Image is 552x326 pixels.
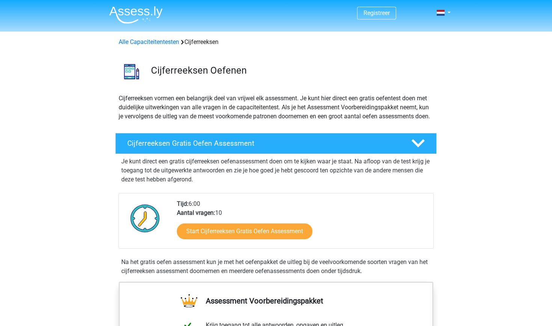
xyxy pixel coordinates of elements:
[116,56,148,88] img: cijferreeksen
[126,199,164,237] img: Klok
[109,6,163,24] img: Assessly
[116,38,436,47] div: Cijferreeksen
[363,9,390,17] a: Registreer
[177,200,189,207] b: Tijd:
[151,65,431,76] h3: Cijferreeksen Oefenen
[121,157,431,184] p: Je kunt direct een gratis cijferreeksen oefenassessment doen om te kijken waar je staat. Na afloo...
[177,209,215,216] b: Aantal vragen:
[118,258,434,276] div: Na het gratis oefen assessment kun je met het oefenpakket de uitleg bij de veelvoorkomende soorte...
[177,223,312,239] a: Start Cijferreeksen Gratis Oefen Assessment
[112,133,440,154] a: Cijferreeksen Gratis Oefen Assessment
[119,94,433,121] p: Cijferreeksen vormen een belangrijk deel van vrijwel elk assessment. Je kunt hier direct een grat...
[127,139,399,148] h4: Cijferreeksen Gratis Oefen Assessment
[171,199,433,248] div: 6:00 10
[119,38,179,45] a: Alle Capaciteitentesten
